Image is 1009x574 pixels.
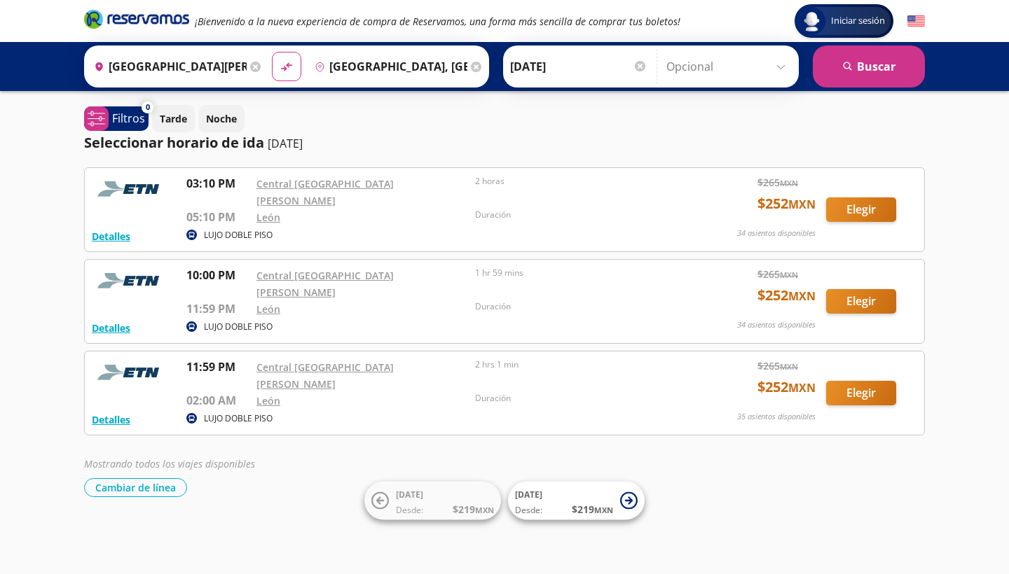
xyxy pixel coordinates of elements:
small: MXN [594,505,613,515]
p: Filtros [112,110,145,127]
i: Brand Logo [84,8,189,29]
span: $ 219 [453,502,494,517]
small: MXN [780,361,798,372]
p: 05:10 PM [186,209,249,225]
span: $ 252 [757,193,816,214]
a: León [256,302,280,316]
p: LUJO DOBLE PISO [204,412,273,425]
p: Seleccionar horario de ida [84,132,264,153]
p: 34 asientos disponibles [737,319,816,331]
input: Buscar Destino [309,49,467,84]
small: MXN [788,288,816,304]
small: MXN [780,269,798,280]
span: Desde: [515,504,542,517]
small: MXN [788,197,816,212]
img: RESERVAMOS [92,267,169,295]
span: $ 252 [757,285,816,306]
button: Cambiar de línea [84,478,187,497]
p: [DATE] [268,135,303,152]
p: 2 hrs 1 min [475,358,687,371]
img: RESERVAMOS [92,175,169,203]
button: Elegir [826,289,896,314]
input: Opcional [666,49,792,84]
a: Central [GEOGRAPHIC_DATA][PERSON_NAME] [256,177,394,207]
p: 35 asientos disponibles [737,411,816,423]
p: LUJO DOBLE PISO [204,229,273,241]
a: Central [GEOGRAPHIC_DATA][PERSON_NAME] [256,360,394,391]
p: 34 asientos disponibles [737,227,816,239]
p: LUJO DOBLE PISO [204,321,273,333]
button: Detalles [92,229,130,244]
p: Tarde [160,111,187,126]
p: 2 horas [475,175,687,188]
span: [DATE] [515,489,542,500]
p: 02:00 AM [186,392,249,409]
img: RESERVAMOS [92,358,169,386]
button: Noche [198,105,245,132]
small: MXN [780,178,798,188]
span: $ 265 [757,358,798,373]
button: Detalles [92,412,130,427]
button: 0Filtros [84,106,149,131]
button: Buscar [813,45,925,87]
span: Iniciar sesión [825,14,891,28]
span: $ 252 [757,377,816,398]
input: Elegir Fecha [510,49,647,84]
p: Duración [475,209,687,221]
button: [DATE]Desde:$219MXN [508,482,645,520]
button: Elegir [826,197,896,222]
p: 11:59 PM [186,358,249,375]
span: $ 265 [757,175,798,190]
a: León [256,211,280,224]
a: Brand Logo [84,8,189,34]
span: $ 265 [757,267,798,281]
button: Detalles [92,321,130,335]
button: [DATE]Desde:$219MXN [364,482,501,520]
button: Elegir [826,381,896,405]
p: 11:59 PM [186,300,249,317]
p: Duración [475,300,687,313]
span: $ 219 [572,502,613,517]
input: Buscar Origen [88,49,247,84]
span: [DATE] [396,489,423,500]
p: 03:10 PM [186,175,249,192]
small: MXN [788,380,816,395]
p: 10:00 PM [186,267,249,283]
button: English [907,13,925,30]
p: Noche [206,111,237,126]
p: 1 hr 59 mins [475,267,687,279]
em: Mostrando todos los viajes disponibles [84,457,255,470]
button: Tarde [152,105,195,132]
small: MXN [475,505,494,515]
a: Central [GEOGRAPHIC_DATA][PERSON_NAME] [256,269,394,299]
a: León [256,394,280,407]
span: Desde: [396,504,423,517]
em: ¡Bienvenido a la nueva experiencia de compra de Reservamos, una forma más sencilla de comprar tus... [195,15,680,28]
p: Duración [475,392,687,405]
span: 0 [146,101,150,113]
